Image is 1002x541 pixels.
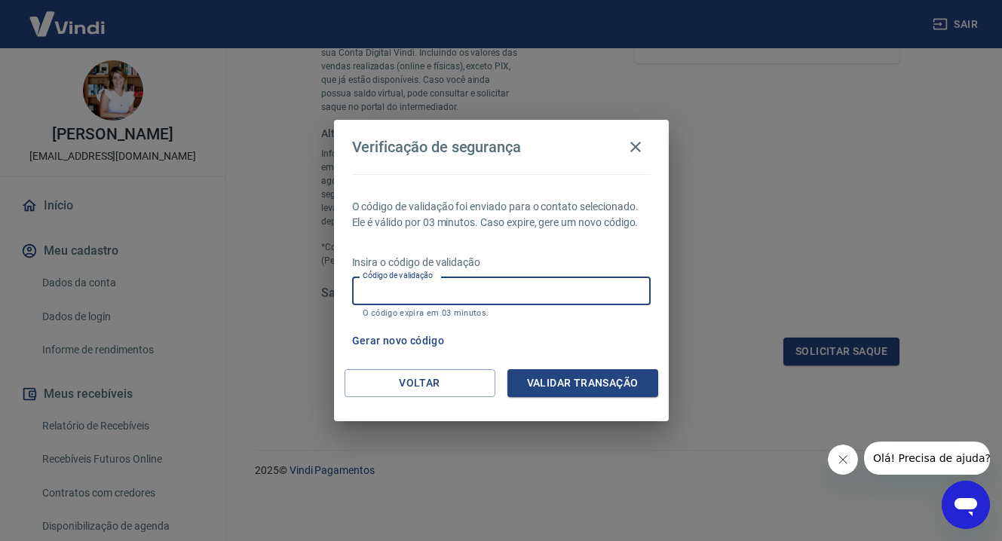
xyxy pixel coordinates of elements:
h4: Verificação de segurança [352,138,522,156]
iframe: Mensagem da empresa [864,442,990,475]
p: O código expira em 03 minutos. [363,308,640,318]
button: Gerar novo código [346,327,451,355]
p: O código de validação foi enviado para o contato selecionado. Ele é válido por 03 minutos. Caso e... [352,199,651,231]
iframe: Fechar mensagem [828,445,858,475]
span: Olá! Precisa de ajuda? [9,11,127,23]
button: Voltar [345,369,495,397]
label: Código de validação [363,270,433,281]
p: Insira o código de validação [352,255,651,270]
iframe: Botão para abrir a janela de mensagens [942,481,990,529]
button: Validar transação [507,369,658,397]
